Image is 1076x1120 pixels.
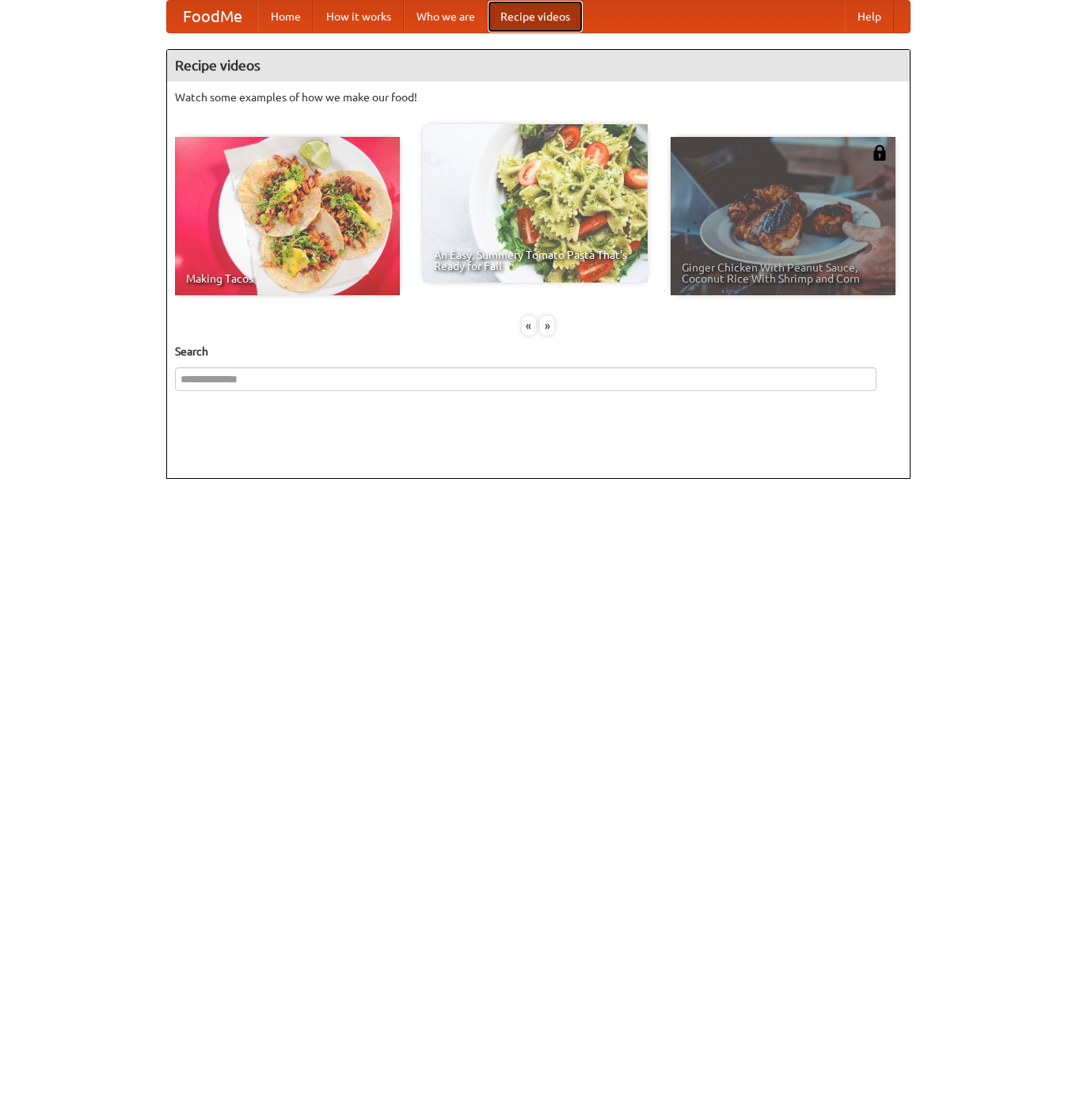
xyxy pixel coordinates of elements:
a: An Easy, Summery Tomato Pasta That's Ready for Fall [423,124,648,283]
h4: Recipe videos [167,50,910,82]
span: An Easy, Summery Tomato Pasta That's Ready for Fall [434,249,637,271]
a: FoodMe [167,1,258,32]
img: 483408.png [872,145,888,161]
a: How it works [314,1,404,32]
h5: Search [175,344,902,359]
div: » [540,316,554,336]
a: Help [845,1,894,32]
a: Who we are [404,1,488,32]
div: « [522,316,536,336]
a: Recipe videos [488,1,583,32]
a: Making Tacos [175,137,400,295]
span: Making Tacos [186,273,389,284]
a: Home [258,1,314,32]
p: Watch some examples of how we make our food! [175,89,902,105]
